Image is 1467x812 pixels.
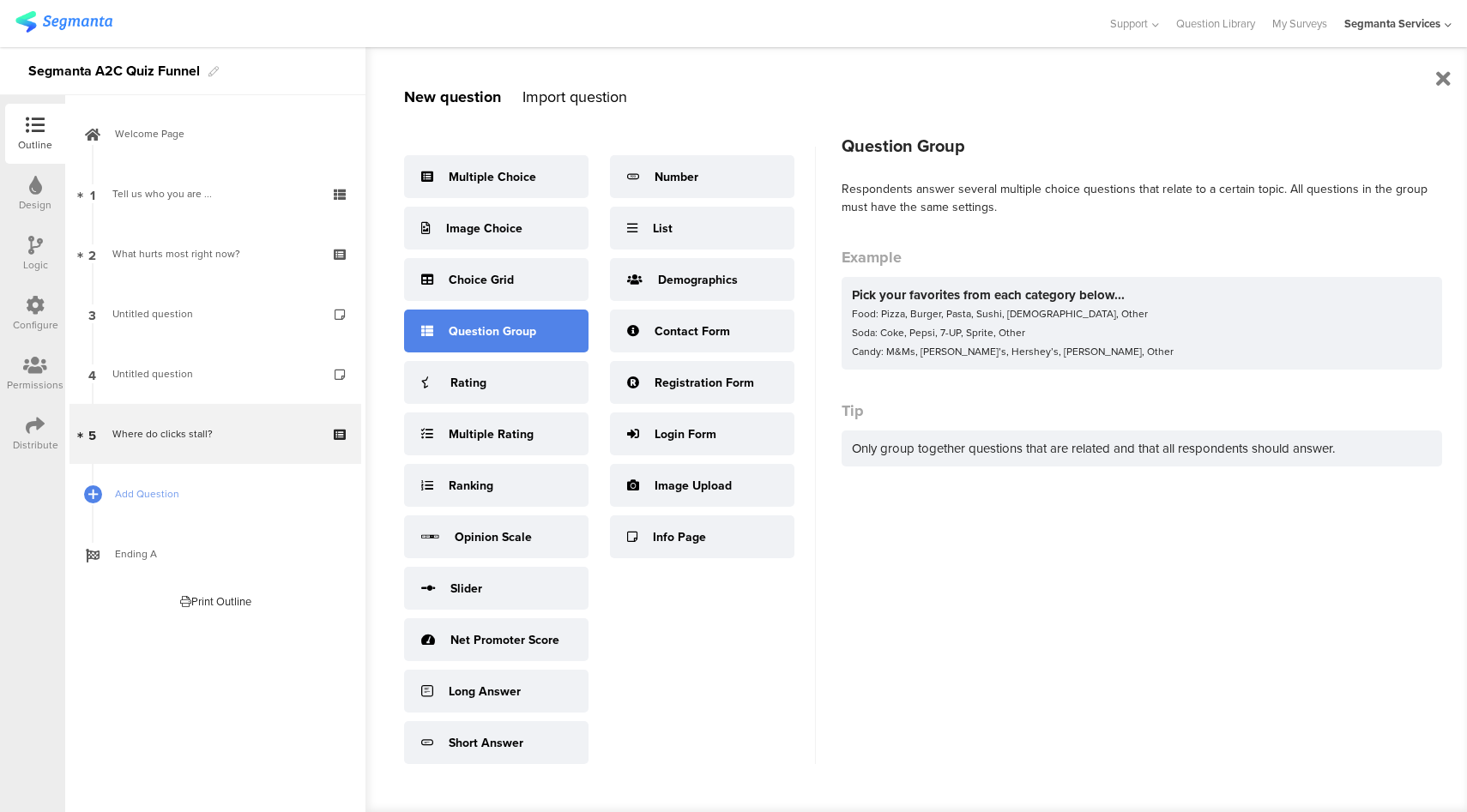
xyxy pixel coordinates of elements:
div: Soda: Coke, Pepsi, 7-UP, Sprite, Other [852,323,1432,342]
div: Registration Form [655,374,754,392]
div: Net Promoter Score [450,631,559,649]
div: Question Group [842,133,1442,159]
span: Untitled question [112,306,193,322]
div: Design [19,197,51,213]
span: 5 [88,424,96,443]
div: Question Group [449,322,536,340]
a: Ending A [69,524,361,584]
div: Import question [522,86,627,108]
div: New question [404,86,501,108]
div: Distribute [13,437,58,453]
div: What hurts most right now? [112,245,317,262]
div: Number [655,168,698,186]
img: segmanta logo [15,11,112,33]
div: Outline [18,137,52,153]
div: Only group together questions that are related and that all respondents should answer. [842,430,1442,466]
div: Example [842,246,1442,268]
div: Configure [13,317,58,333]
span: 4 [88,364,96,383]
a: 3 Untitled question [69,284,361,344]
div: Permissions [7,377,63,393]
div: Print Outline [180,593,251,610]
div: Image Choice [446,220,522,238]
div: Multiple Rating [449,425,534,443]
div: Ranking [449,477,493,495]
div: Slider [450,580,482,598]
a: 5 Where do clicks stall? [69,404,361,464]
div: Respondents answer several multiple choice questions that relate to a certain topic. All question... [842,180,1442,216]
a: Welcome Page [69,104,361,164]
span: Welcome Page [115,125,335,142]
div: Segmanta Services [1344,15,1440,32]
div: Where do clicks stall? [112,425,317,442]
span: Add Question [115,485,335,502]
div: Short Answer [449,734,523,752]
span: Support [1110,15,1148,32]
div: Multiple Choice [449,168,536,186]
div: Opinion Scale [455,528,532,546]
div: Pick your favorites from each category below... [852,286,1432,304]
span: Untitled question [112,366,193,382]
div: Rating [450,374,486,392]
div: Tell us who you are ... [112,185,317,202]
div: Info Page [653,528,706,546]
span: 2 [88,244,96,263]
div: Login Form [655,425,716,443]
div: List [653,220,673,238]
div: Candy: M&Ms, [PERSON_NAME]’s, Hershey’s, [PERSON_NAME], Other [852,342,1432,361]
div: Logic [23,257,48,273]
span: 3 [88,304,96,323]
span: Ending A [115,545,335,562]
a: 2 What hurts most right now? [69,224,361,284]
div: Contact Form [655,322,730,340]
div: Segmanta A2C Quiz Funnel [28,57,200,85]
div: Tip [842,400,1442,422]
div: Demographics [658,271,738,289]
span: 1 [90,184,95,203]
div: Choice Grid [449,271,514,289]
a: 1 Tell us who you are ... [69,164,361,224]
a: 4 Untitled question [69,344,361,404]
div: Food: Pizza, Burger, Pasta, Sushi, [DEMOGRAPHIC_DATA], Other [852,304,1432,323]
div: Long Answer [449,683,521,701]
div: Image Upload [655,477,732,495]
